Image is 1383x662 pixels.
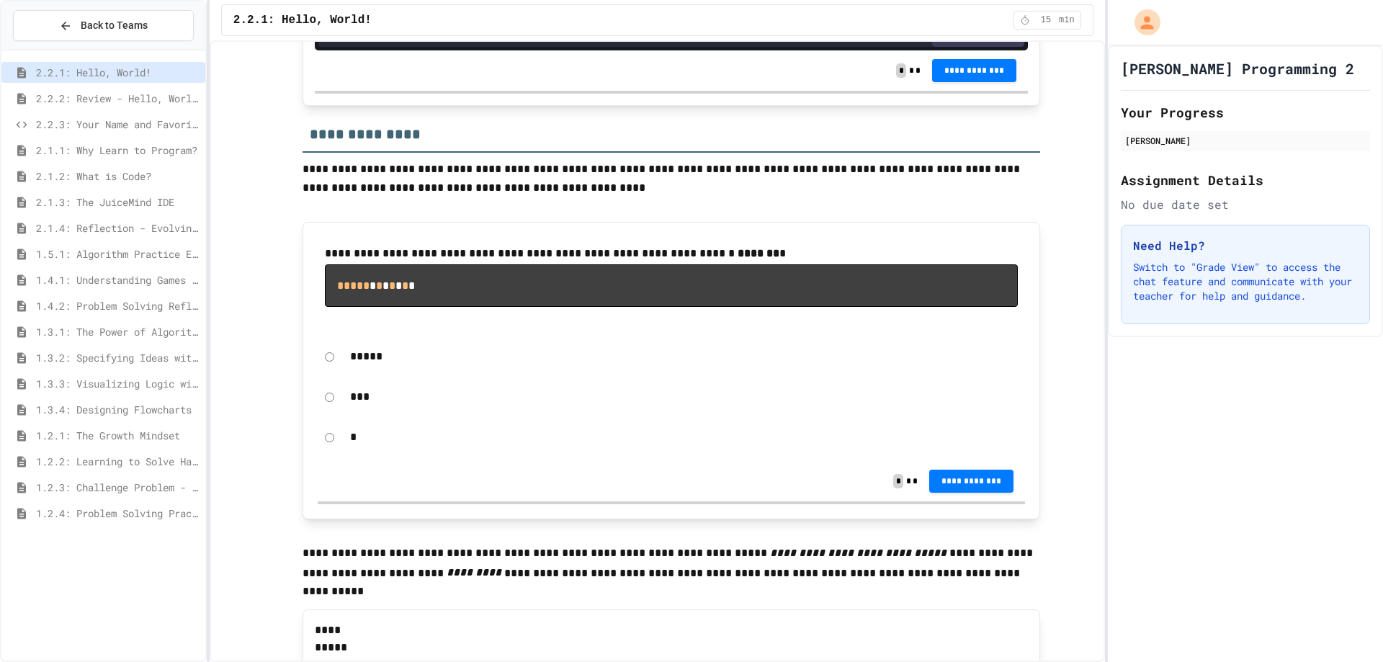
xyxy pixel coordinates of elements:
span: 2.2.1: Hello, World! [36,65,200,80]
span: 1.3.1: The Power of Algorithms [36,324,200,339]
span: 1.5.1: Algorithm Practice Exercises [36,246,200,261]
p: Switch to "Grade View" to access the chat feature and communicate with your teacher for help and ... [1133,260,1358,303]
span: 1.2.1: The Growth Mindset [36,428,200,443]
span: Back to Teams [81,18,148,33]
span: 1.3.4: Designing Flowcharts [36,402,200,417]
span: 2.1.4: Reflection - Evolving Technology [36,220,200,236]
span: min [1059,14,1075,26]
h1: [PERSON_NAME] Programming 2 [1121,58,1354,79]
span: 2.1.1: Why Learn to Program? [36,143,200,158]
h2: Assignment Details [1121,170,1370,190]
span: 1.2.3: Challenge Problem - The Bridge [36,480,200,495]
div: My Account [1119,6,1164,39]
h3: Need Help? [1133,237,1358,254]
h2: Your Progress [1121,102,1370,122]
div: [PERSON_NAME] [1125,134,1366,147]
span: 2.1.2: What is Code? [36,169,200,184]
button: Back to Teams [13,10,194,41]
span: 1.2.2: Learning to Solve Hard Problems [36,454,200,469]
span: 1.3.2: Specifying Ideas with Pseudocode [36,350,200,365]
span: 2.1.3: The JuiceMind IDE [36,194,200,210]
span: 2.2.1: Hello, World! [233,12,372,29]
span: 1.4.2: Problem Solving Reflection [36,298,200,313]
div: No due date set [1121,196,1370,213]
span: 1.3.3: Visualizing Logic with Flowcharts [36,376,200,391]
span: 2.2.3: Your Name and Favorite Movie [36,117,200,132]
span: 15 [1034,14,1057,26]
span: 1.4.1: Understanding Games with Flowcharts [36,272,200,287]
span: 1.2.4: Problem Solving Practice [36,506,200,521]
span: 2.2.2: Review - Hello, World! [36,91,200,106]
